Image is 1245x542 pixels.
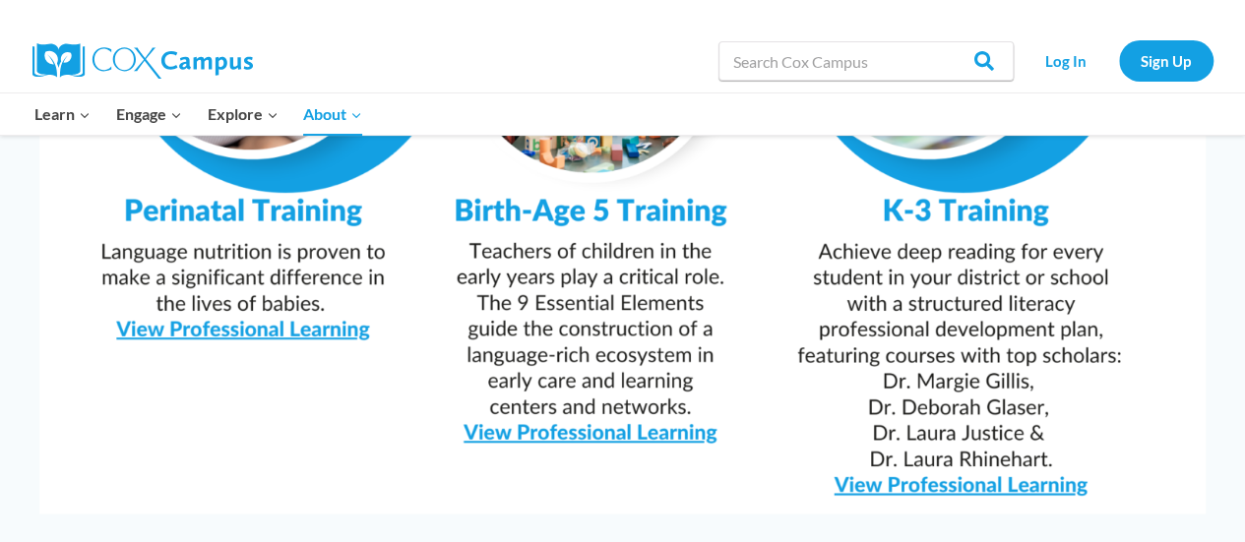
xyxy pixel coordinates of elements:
[1024,40,1109,81] a: Log In
[32,43,253,79] img: Cox Campus
[195,93,291,135] button: Child menu of Explore
[23,93,104,135] button: Child menu of Learn
[103,93,195,135] button: Child menu of Engage
[718,41,1014,81] input: Search Cox Campus
[23,93,375,135] nav: Primary Navigation
[1024,40,1214,81] nav: Secondary Navigation
[290,93,375,135] button: Child menu of About
[1119,40,1214,81] a: Sign Up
